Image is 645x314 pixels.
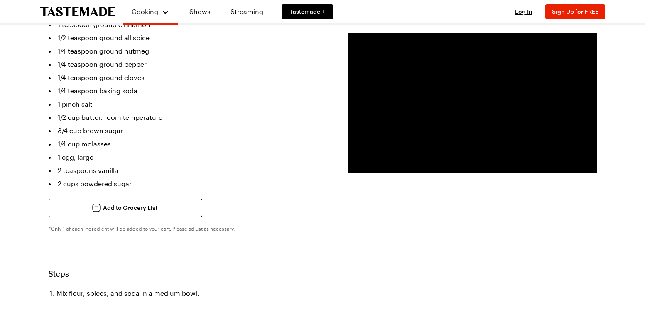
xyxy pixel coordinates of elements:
[545,4,605,19] button: Sign Up for FREE
[552,8,598,15] span: Sign Up for FREE
[348,33,597,173] video-js: Video Player
[49,97,323,111] li: 1 pinch salt
[49,111,323,124] li: 1/2 cup butter, room temperature
[49,177,323,190] li: 2 cups powdered sugar
[49,151,323,164] li: 1 egg, large
[132,7,158,15] span: Cooking
[49,71,323,84] li: 1/4 teaspoon ground cloves
[49,268,323,278] h2: Steps
[49,137,323,151] li: 1/4 cup molasses
[507,7,540,16] button: Log In
[40,7,115,17] a: To Tastemade Home Page
[49,124,323,137] li: 3/4 cup brown sugar
[49,199,202,217] button: Add to Grocery List
[103,204,157,212] span: Add to Grocery List
[49,164,323,177] li: 2 teaspoons vanilla
[290,7,325,16] span: Tastemade +
[49,58,323,71] li: 1/4 teaspoon ground pepper
[515,8,532,15] span: Log In
[49,44,323,58] li: 1/4 teaspoon ground nutmeg
[49,31,323,44] li: 1/2 teaspoon ground all spice
[49,287,323,300] li: Mix flour, spices, and soda in a medium bowl.
[282,4,333,19] a: Tastemade +
[49,225,323,232] p: *Only 1 of each ingredient will be added to your cart. Please adjust as necessary.
[132,3,169,20] button: Cooking
[49,84,323,97] li: 1/4 teaspoon baking soda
